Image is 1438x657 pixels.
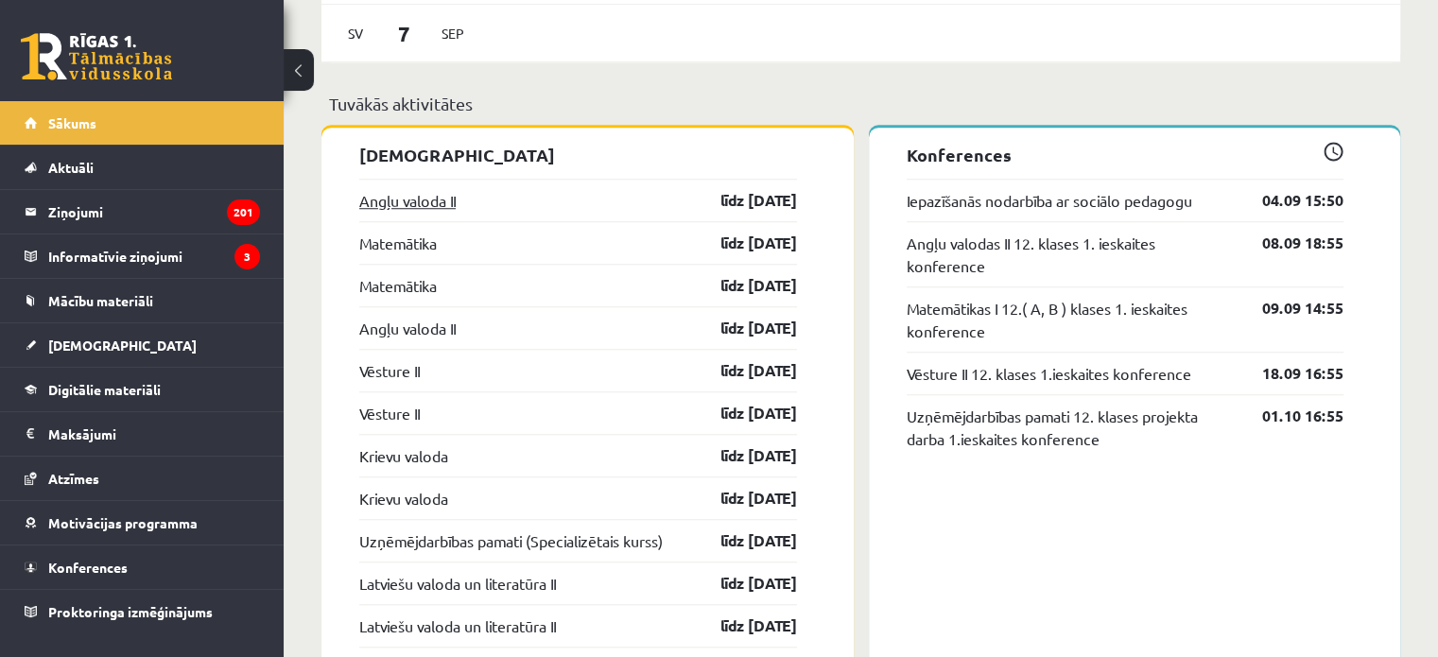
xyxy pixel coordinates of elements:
[907,362,1191,385] a: Vēsture II 12. klases 1.ieskaites konference
[687,274,797,297] a: līdz [DATE]
[25,234,260,278] a: Informatīvie ziņojumi3
[25,190,260,233] a: Ziņojumi201
[25,590,260,633] a: Proktoringa izmēģinājums
[375,18,434,49] span: 7
[359,529,663,552] a: Uzņēmējdarbības pamati (Specializētais kurss)
[687,444,797,467] a: līdz [DATE]
[359,232,437,254] a: Matemātika
[1234,232,1343,254] a: 08.09 18:55
[227,199,260,225] i: 201
[907,297,1235,342] a: Matemātikas I 12.( A, B ) klases 1. ieskaites konference
[687,572,797,595] a: līdz [DATE]
[48,603,213,620] span: Proktoringa izmēģinājums
[687,317,797,339] a: līdz [DATE]
[25,101,260,145] a: Sākums
[48,470,99,487] span: Atzīmes
[48,114,96,131] span: Sākums
[1234,189,1343,212] a: 04.09 15:50
[336,19,375,48] span: Sv
[907,189,1192,212] a: Iepazīšanās nodarbība ar sociālo pedagogu
[25,545,260,589] a: Konferences
[25,457,260,500] a: Atzīmes
[234,244,260,269] i: 3
[25,412,260,456] a: Maksājumi
[687,402,797,424] a: līdz [DATE]
[359,572,556,595] a: Latviešu valoda un literatūra II
[687,359,797,382] a: līdz [DATE]
[25,501,260,545] a: Motivācijas programma
[1234,405,1343,427] a: 01.10 16:55
[359,274,437,297] a: Matemātika
[359,317,456,339] a: Angļu valoda II
[1234,362,1343,385] a: 18.09 16:55
[359,614,556,637] a: Latviešu valoda un literatūra II
[25,368,260,411] a: Digitālie materiāli
[48,514,198,531] span: Motivācijas programma
[359,487,448,510] a: Krievu valoda
[48,292,153,309] span: Mācību materiāli
[687,232,797,254] a: līdz [DATE]
[907,142,1344,167] p: Konferences
[359,189,456,212] a: Angļu valoda II
[48,190,260,233] legend: Ziņojumi
[329,91,1393,116] p: Tuvākās aktivitātes
[687,529,797,552] a: līdz [DATE]
[48,337,197,354] span: [DEMOGRAPHIC_DATA]
[359,142,797,167] p: [DEMOGRAPHIC_DATA]
[48,159,94,176] span: Aktuāli
[907,405,1235,450] a: Uzņēmējdarbības pamati 12. klases projekta darba 1.ieskaites konference
[48,381,161,398] span: Digitālie materiāli
[48,559,128,576] span: Konferences
[25,146,260,189] a: Aktuāli
[687,487,797,510] a: līdz [DATE]
[21,33,172,80] a: Rīgas 1. Tālmācības vidusskola
[359,402,420,424] a: Vēsture II
[433,19,473,48] span: Sep
[25,279,260,322] a: Mācību materiāli
[687,614,797,637] a: līdz [DATE]
[48,234,260,278] legend: Informatīvie ziņojumi
[359,444,448,467] a: Krievu valoda
[687,189,797,212] a: līdz [DATE]
[48,412,260,456] legend: Maksājumi
[359,359,420,382] a: Vēsture II
[25,323,260,367] a: [DEMOGRAPHIC_DATA]
[907,232,1235,277] a: Angļu valodas II 12. klases 1. ieskaites konference
[1234,297,1343,320] a: 09.09 14:55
